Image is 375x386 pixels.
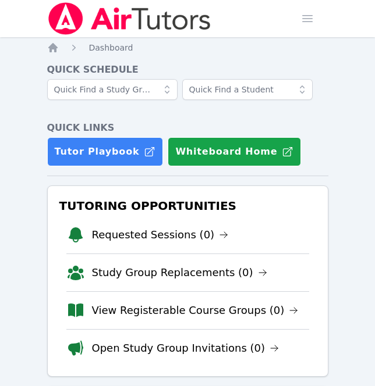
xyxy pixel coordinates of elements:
input: Quick Find a Student [182,79,313,100]
a: Tutor Playbook [47,137,164,166]
nav: Breadcrumb [47,42,328,53]
h4: Quick Links [47,121,328,135]
a: Open Study Group Invitations (0) [92,340,280,356]
a: Requested Sessions (0) [92,227,229,243]
h3: Tutoring Opportunities [57,195,319,216]
span: Dashboard [89,43,133,52]
input: Quick Find a Study Group [47,79,178,100]
button: Whiteboard Home [168,137,301,166]
a: View Registerable Course Groups (0) [92,302,299,319]
img: Air Tutors [47,2,212,35]
h4: Quick Schedule [47,63,328,77]
a: Study Group Replacements (0) [92,265,267,281]
a: Dashboard [89,42,133,53]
